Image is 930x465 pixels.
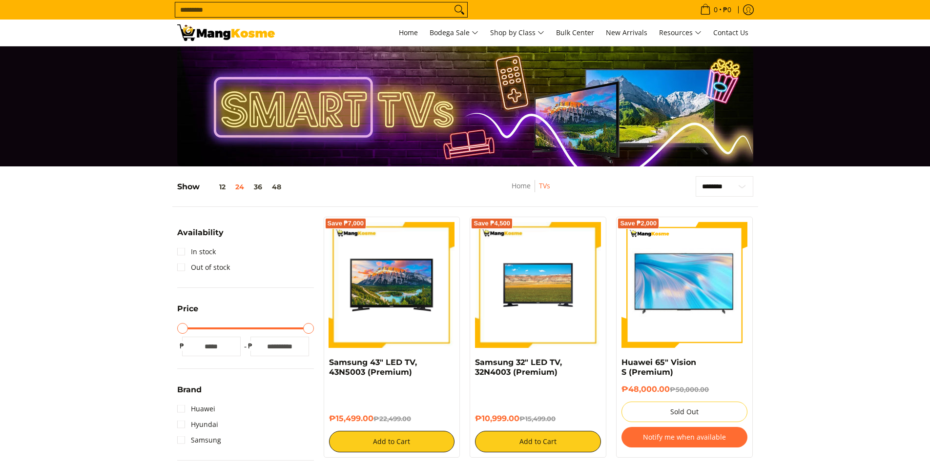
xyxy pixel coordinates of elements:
a: TVs [539,181,550,190]
button: 48 [267,183,286,191]
span: Save ₱7,000 [328,221,364,226]
span: Shop by Class [490,27,544,39]
a: Resources [654,20,706,46]
button: Search [452,2,467,17]
a: Home [394,20,423,46]
span: Save ₱4,500 [474,221,510,226]
button: Add to Cart [475,431,601,452]
summary: Open [177,305,198,320]
a: Samsung 43" LED TV, 43N5003 (Premium) [329,358,417,377]
img: TVs - Premium Television Brands l Mang Kosme [177,24,275,41]
a: Huawei [177,401,215,417]
button: 24 [230,183,249,191]
span: Contact Us [713,28,748,37]
span: Bulk Center [556,28,594,37]
a: Samsung [177,432,221,448]
span: Home [399,28,418,37]
button: 12 [200,183,230,191]
a: Shop by Class [485,20,549,46]
img: huawei-s-65-inch-4k-lcd-display-tv-full-view-mang-kosme [621,227,747,343]
button: Sold Out [621,402,747,422]
img: samsung-32-inch-led-tv-full-view-mang-kosme [475,222,601,348]
a: Contact Us [708,20,753,46]
del: ₱50,000.00 [670,385,709,393]
summary: Open [177,386,202,401]
span: ₱0 [722,6,733,13]
span: Save ₱2,000 [620,221,657,226]
span: 0 [712,6,719,13]
span: Bodega Sale [430,27,478,39]
button: Add to Cart [329,431,455,452]
a: Bulk Center [551,20,599,46]
span: Price [177,305,198,313]
nav: Breadcrumbs [456,180,605,202]
a: Huawei 65" Vision S (Premium) [621,358,696,377]
img: samsung-43-inch-led-tv-full-view- mang-kosme [329,222,455,348]
nav: Main Menu [285,20,753,46]
span: Resources [659,27,702,39]
a: Samsung 32" LED TV, 32N4003 (Premium) [475,358,562,377]
span: Brand [177,386,202,394]
summary: Open [177,229,224,244]
span: Availability [177,229,224,237]
button: Notify me when available [621,427,747,447]
a: New Arrivals [601,20,652,46]
h6: ₱48,000.00 [621,384,747,394]
span: • [697,4,734,15]
a: Hyundai [177,417,218,432]
a: Out of stock [177,260,230,275]
del: ₱22,499.00 [373,415,411,423]
a: Home [512,181,531,190]
a: In stock [177,244,216,260]
h6: ₱15,499.00 [329,414,455,424]
a: Bodega Sale [425,20,483,46]
h5: Show [177,182,286,192]
button: 36 [249,183,267,191]
del: ₱15,499.00 [519,415,556,423]
span: New Arrivals [606,28,647,37]
span: ₱ [246,341,255,351]
span: ₱ [177,341,187,351]
h6: ₱10,999.00 [475,414,601,424]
